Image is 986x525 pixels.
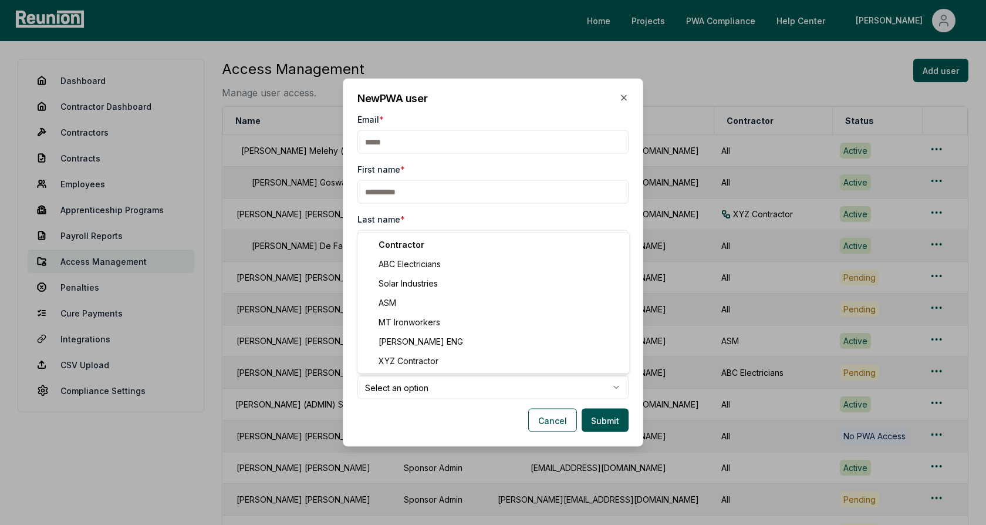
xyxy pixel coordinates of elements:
div: Contractor [360,235,627,254]
span: Solar Industries [379,277,438,290]
span: ASM [379,297,396,309]
span: XYZ Contractor [379,355,438,367]
span: ABC Electricians [379,258,441,270]
span: [PERSON_NAME] ENG [379,335,463,348]
span: MT Ironworkers [379,316,440,328]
